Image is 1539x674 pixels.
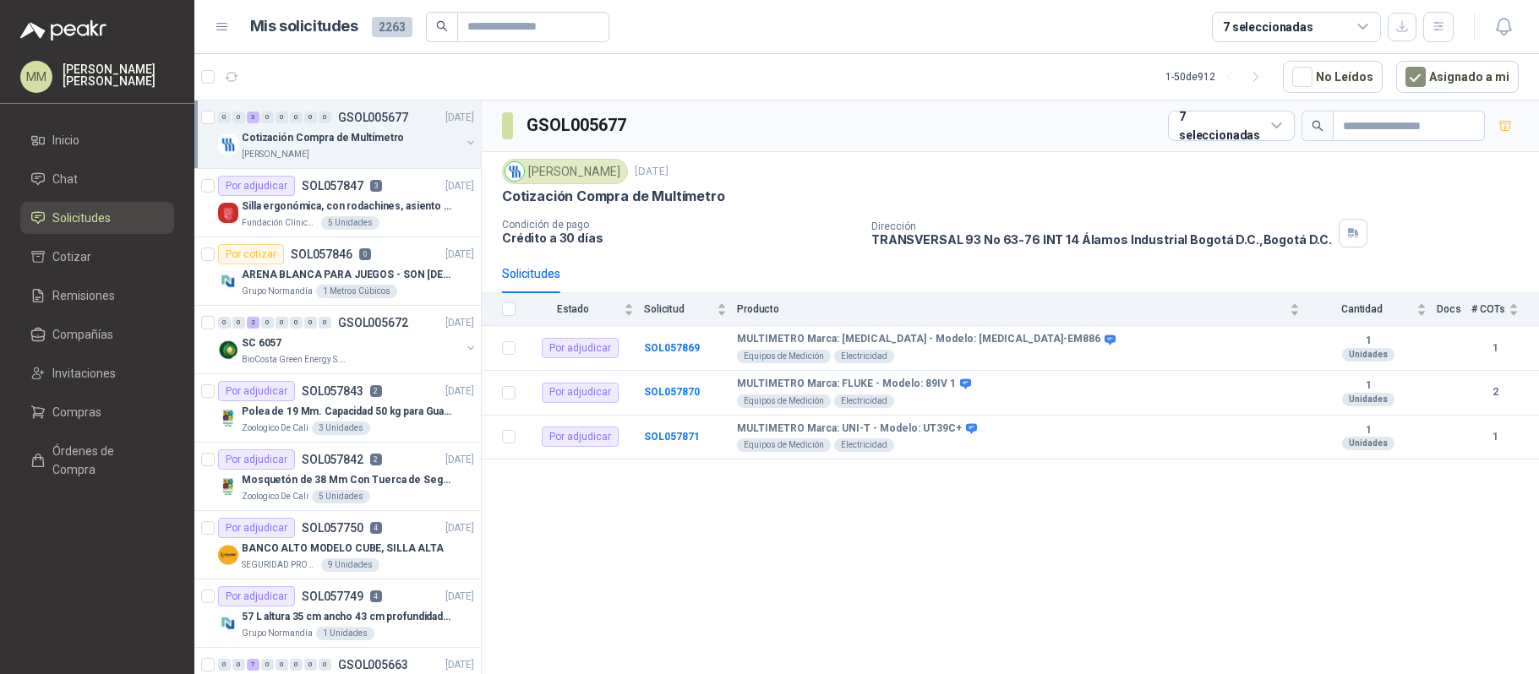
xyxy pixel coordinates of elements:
[218,244,284,264] div: Por cotizar
[737,394,831,408] div: Equipos de Medición
[52,325,113,344] span: Compañías
[316,627,374,640] div: 1 Unidades
[338,111,408,123] p: GSOL005677
[218,317,231,329] div: 0
[242,558,318,572] p: SEGURIDAD PROVISER LTDA
[1179,107,1264,144] div: 7 seleccionadas
[242,421,308,435] p: Zoologico De Cali
[242,404,452,420] p: Polea de 19 Mm. Capacidad 50 kg para Guaya. Cable O [GEOGRAPHIC_DATA]
[338,659,408,671] p: GSOL005663
[644,431,700,443] b: SOL057871
[247,659,259,671] div: 7
[218,176,295,196] div: Por adjudicar
[370,590,382,602] p: 4
[20,396,174,428] a: Compras
[20,357,174,389] a: Invitaciones
[542,383,619,403] div: Por adjudicar
[1310,379,1427,393] b: 1
[242,267,452,283] p: ARENA BLANCA PARA JUEGOS - SON [DEMOGRAPHIC_DATA].31 METROS CUBICOS
[1310,293,1437,326] th: Cantidad
[276,111,288,123] div: 0
[1471,303,1505,315] span: # COTs
[52,286,115,305] span: Remisiones
[250,14,358,39] h1: Mis solicitudes
[505,162,524,181] img: Company Logo
[218,518,295,538] div: Por adjudicar
[312,490,370,503] div: 5 Unidades
[20,435,174,486] a: Órdenes de Compra
[194,237,481,306] a: Por cotizarSOL0578460[DATE] Company LogoARENA BLANCA PARA JUEGOS - SON [DEMOGRAPHIC_DATA].31 METR...
[502,219,858,231] p: Condición de pago
[1396,61,1519,93] button: Asignado a mi
[52,170,78,188] span: Chat
[737,378,956,391] b: MULTIMETRO Marca: FLUKE - Modelo: 89IV 1
[290,317,303,329] div: 0
[52,247,91,266] span: Cotizar
[1223,18,1313,36] div: 7 seleccionadas
[644,342,700,354] b: SOL057869
[1471,429,1519,445] b: 1
[52,364,116,383] span: Invitaciones
[194,443,481,511] a: Por adjudicarSOL0578422[DATE] Company LogoMosquetón de 38 Mm Con Tuerca de Seguridad. Carga 100 k...
[218,586,295,606] div: Por adjudicar
[242,472,452,488] p: Mosquetón de 38 Mm Con Tuerca de Seguridad. Carga 100 kg
[319,317,331,329] div: 0
[242,627,313,640] p: Grupo Normandía
[445,247,474,263] p: [DATE]
[1437,293,1471,326] th: Docs
[370,385,382,397] p: 2
[302,522,363,534] p: SOL057750
[194,169,481,237] a: Por adjudicarSOL0578473[DATE] Company LogoSilla ergonómica, con rodachines, asiento ajustable en ...
[542,427,619,447] div: Por adjudicar
[242,198,452,215] p: Silla ergonómica, con rodachines, asiento ajustable en altura, espaldar alto,
[242,335,281,351] p: SC 6057
[302,180,363,192] p: SOL057847
[290,111,303,123] div: 0
[218,134,238,155] img: Company Logo
[834,438,894,452] div: Electricidad
[218,659,231,671] div: 0
[1165,63,1269,90] div: 1 - 50 de 912
[20,163,174,195] a: Chat
[218,271,238,291] img: Company Logo
[52,209,111,227] span: Solicitudes
[218,203,238,223] img: Company Logo
[20,318,174,351] a: Compañías
[247,317,259,329] div: 2
[1342,393,1394,406] div: Unidades
[242,148,309,161] p: [PERSON_NAME]
[232,659,245,671] div: 0
[242,609,452,625] p: 57 L altura 35 cm ancho 43 cm profundidad 39 cm
[321,558,379,572] div: 9 Unidades
[218,449,295,470] div: Por adjudicar
[302,385,363,397] p: SOL057843
[218,408,238,428] img: Company Logo
[445,589,474,605] p: [DATE]
[52,131,79,149] span: Inicio
[1310,334,1427,348] b: 1
[644,386,700,398] b: SOL057870
[445,452,474,468] p: [DATE]
[737,350,831,363] div: Equipos de Medición
[52,403,101,421] span: Compras
[218,111,231,123] div: 0
[20,241,174,273] a: Cotizar
[1310,424,1427,438] b: 1
[242,541,444,557] p: BANCO ALTO MODELO CUBE, SILLA ALTA
[1310,303,1413,315] span: Cantidad
[834,394,894,408] div: Electricidad
[218,545,238,565] img: Company Logo
[218,613,238,633] img: Company Logo
[737,303,1286,315] span: Producto
[502,188,724,205] p: Cotización Compra de Multímetro
[871,232,1332,247] p: TRANSVERSAL 93 No 63-76 INT 14 Álamos Industrial Bogotá D.C. , Bogotá D.C.
[1342,437,1394,450] div: Unidades
[372,17,412,37] span: 2263
[737,333,1100,346] b: MULTIMETRO Marca: [MEDICAL_DATA] - Modelo: [MEDICAL_DATA]-EM886
[445,383,474,400] p: [DATE]
[319,111,331,123] div: 0
[304,111,317,123] div: 0
[247,111,259,123] div: 3
[302,454,363,465] p: SOL057842
[321,216,379,230] div: 5 Unidades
